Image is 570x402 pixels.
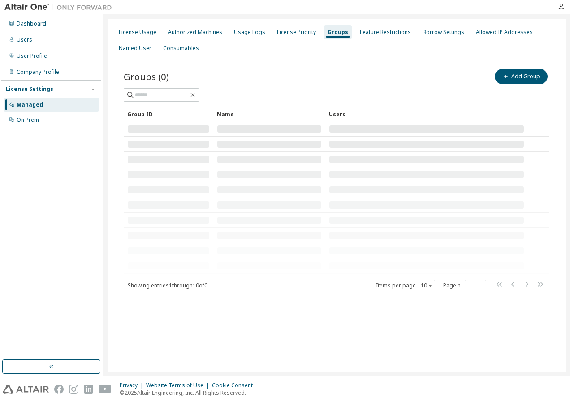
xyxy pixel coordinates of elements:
button: 10 [421,282,433,289]
img: Altair One [4,3,117,12]
button: Add Group [495,69,548,84]
div: Usage Logs [234,29,265,36]
span: Items per page [376,280,435,291]
div: Dashboard [17,20,46,27]
div: Group ID [127,107,210,121]
div: License Settings [6,86,53,93]
div: Consumables [163,45,199,52]
p: © 2025 Altair Engineering, Inc. All Rights Reserved. [120,389,258,397]
img: instagram.svg [69,385,78,394]
img: altair_logo.svg [3,385,49,394]
div: Website Terms of Use [146,382,212,389]
div: Cookie Consent [212,382,258,389]
img: facebook.svg [54,385,64,394]
div: Name [217,107,322,121]
div: License Usage [119,29,156,36]
span: Showing entries 1 through 10 of 0 [128,282,207,289]
span: Page n. [443,280,486,291]
div: Groups [328,29,348,36]
div: Privacy [120,382,146,389]
div: User Profile [17,52,47,60]
div: Borrow Settings [423,29,464,36]
div: On Prem [17,116,39,124]
div: Authorized Machines [168,29,222,36]
div: Managed [17,101,43,108]
img: youtube.svg [99,385,112,394]
img: linkedin.svg [84,385,93,394]
div: Allowed IP Addresses [476,29,533,36]
div: License Priority [277,29,316,36]
div: Company Profile [17,68,59,76]
div: Users [329,107,524,121]
span: Groups (0) [124,70,169,83]
div: Users [17,36,32,43]
div: Named User [119,45,151,52]
div: Feature Restrictions [360,29,411,36]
